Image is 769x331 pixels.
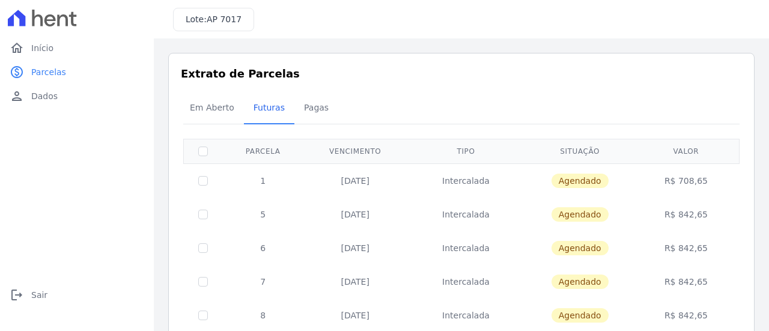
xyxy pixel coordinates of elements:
th: Tipo [407,139,525,163]
i: person [10,89,24,103]
td: R$ 842,65 [635,198,738,231]
td: R$ 842,65 [635,265,738,299]
span: Futuras [246,96,292,120]
td: [DATE] [303,231,407,265]
span: Agendado [552,308,609,323]
i: paid [10,65,24,79]
span: Agendado [552,174,609,188]
td: Intercalada [407,198,525,231]
td: 1 [222,163,303,198]
span: AP 7017 [207,14,242,24]
a: logoutSair [5,283,149,307]
th: Valor [635,139,738,163]
th: Vencimento [303,139,407,163]
td: R$ 708,65 [635,163,738,198]
span: Agendado [552,241,609,255]
td: Intercalada [407,265,525,299]
td: Intercalada [407,163,525,198]
span: Dados [31,90,58,102]
a: Pagas [294,93,338,124]
h3: Extrato de Parcelas [181,65,742,82]
td: [DATE] [303,265,407,299]
th: Situação [525,139,635,163]
td: R$ 842,65 [635,231,738,265]
a: homeInício [5,36,149,60]
a: Futuras [244,93,294,124]
span: Parcelas [31,66,66,78]
th: Parcela [222,139,303,163]
i: home [10,41,24,55]
td: [DATE] [303,198,407,231]
td: Intercalada [407,231,525,265]
h3: Lote: [186,13,242,26]
td: 7 [222,265,303,299]
span: Pagas [297,96,336,120]
span: Início [31,42,53,54]
span: Sair [31,289,47,301]
a: personDados [5,84,149,108]
span: Agendado [552,275,609,289]
span: Agendado [552,207,609,222]
td: 5 [222,198,303,231]
a: Em Aberto [180,93,244,124]
i: logout [10,288,24,302]
td: [DATE] [303,163,407,198]
td: 6 [222,231,303,265]
a: paidParcelas [5,60,149,84]
span: Em Aberto [183,96,242,120]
